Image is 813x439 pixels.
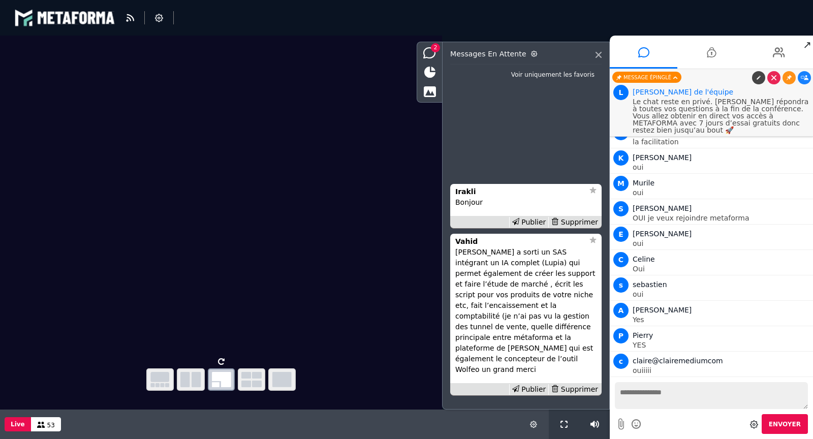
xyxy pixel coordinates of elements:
[509,384,549,395] div: Publier
[431,43,440,52] span: 2
[633,204,692,212] span: [PERSON_NAME]
[762,414,808,434] button: Envoyer
[613,354,629,369] span: c
[455,187,476,196] strong: Irakli
[633,230,692,238] span: [PERSON_NAME]
[633,179,654,187] span: Murile
[633,306,692,314] span: [PERSON_NAME]
[633,255,655,263] span: Celine
[633,291,810,298] p: oui
[613,150,629,166] span: K
[767,71,780,84] a: Supprimer
[633,357,723,365] span: claire@clairemediumcom
[455,237,478,245] strong: Vahid
[633,316,810,323] p: Yes
[613,201,629,216] span: S
[47,422,55,429] span: 53
[450,50,576,58] h3: Messages en attente
[633,98,810,134] p: Le chat reste en privé. [PERSON_NAME] répondra à toutes vos questions à la fin de la conférence. ...
[613,328,629,343] span: P
[613,227,629,242] span: E
[613,85,629,100] span: L
[783,71,796,84] a: Désépingler
[633,189,810,196] p: oui
[5,417,31,431] button: Live
[613,252,629,267] span: C
[612,72,681,83] div: Message épinglé
[633,331,653,339] span: Pierry
[455,247,597,375] p: [PERSON_NAME] a sorti un SAS intégrant un IA complet (Lupia) qui permet également de créer les su...
[633,214,810,222] p: OUI je veux rejoindre metaforma
[801,36,813,54] span: ↗
[769,421,801,428] span: Envoyer
[633,164,810,171] p: oui
[633,280,667,289] span: sebastien
[633,341,810,349] p: YES
[613,176,629,191] span: M
[548,217,601,228] div: Supprimer
[455,197,597,208] p: Bonjour
[633,88,733,96] span: Animateur
[548,384,601,395] div: Supprimer
[633,367,810,374] p: ouiiiii
[633,265,810,272] p: Oui
[511,70,595,79] div: Voir uniquement les favoris
[633,153,692,162] span: [PERSON_NAME]
[798,71,811,84] a: Afficher sur la vidéo
[613,303,629,318] span: A
[613,277,629,293] span: s
[633,138,810,145] p: la facilitation
[633,240,810,247] p: oui
[752,71,765,84] a: Modifier
[509,217,549,228] div: Publier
